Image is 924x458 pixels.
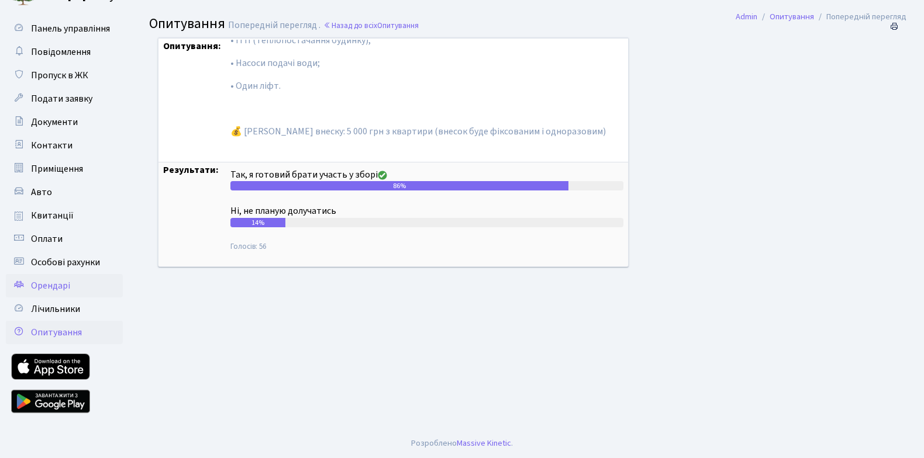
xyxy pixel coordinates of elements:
p: • Один ліфт. [230,79,623,93]
a: Massive Kinetic [457,437,511,449]
a: Лічильники [6,297,123,321]
a: Квитанції [6,204,123,227]
a: Повідомлення [6,40,123,64]
span: Лічильники [31,303,80,315]
span: Документи [31,116,78,129]
span: Опитування [149,13,225,34]
span: Орендарі [31,279,70,292]
li: Попередній перегляд [814,11,906,23]
span: Контакти [31,139,73,152]
span: Квитанції [31,209,74,222]
span: Попередній перегляд . [228,19,320,32]
span: Опитування [377,20,419,31]
a: Особові рахунки [6,251,123,274]
span: Опитування [31,326,82,339]
nav: breadcrumb [718,5,924,29]
a: Пропуск в ЖК [6,64,123,87]
p: 💰 [PERSON_NAME] внеску: 5 000 грн з квартири (внесок буде фіксованим і одноразовим) [230,125,623,138]
span: Панель управління [31,22,110,35]
strong: Результати: [163,164,219,176]
span: Приміщення [31,162,83,175]
div: Так, я готовий брати участь у зборі [230,168,623,182]
span: Особові рахунки [31,256,100,269]
span: Авто [31,186,52,199]
p: • ІТП (теплопостачання будинку); [230,34,623,47]
a: Документи [6,110,123,134]
a: Оплати [6,227,123,251]
p: • Насоси подачі води; [230,57,623,70]
a: Контакти [6,134,123,157]
a: Приміщення [6,157,123,181]
a: Авто [6,181,123,204]
div: 86% [230,181,568,190]
span: Подати заявку [31,92,92,105]
a: Опитування [770,11,814,23]
a: Назад до всіхОпитування [323,20,419,31]
div: Розроблено . [411,437,513,450]
a: Подати заявку [6,87,123,110]
small: Голосів: 56 [230,241,623,261]
div: 14% [230,218,285,227]
span: Пропуск в ЖК [31,69,88,82]
strong: Опитування: [163,40,221,53]
a: Admin [736,11,757,23]
a: Опитування [6,321,123,344]
span: Оплати [31,233,63,245]
div: Ні, не планую долучатись [230,204,623,218]
a: Орендарі [6,274,123,297]
a: Панель управління [6,17,123,40]
span: Повідомлення [31,46,91,58]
